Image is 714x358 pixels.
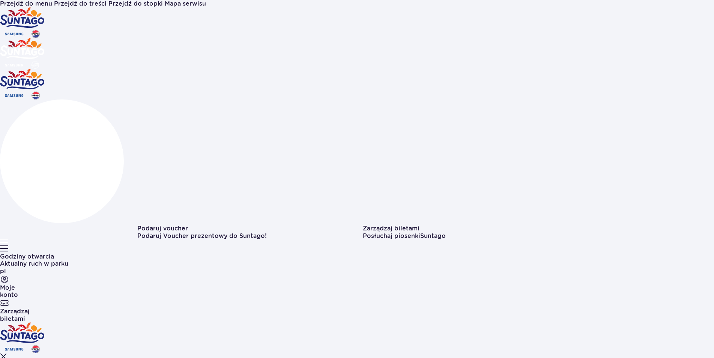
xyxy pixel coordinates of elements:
a: Podaruj Voucher prezentowy do Suntago! [137,232,267,239]
button: Posłuchaj piosenkiSuntago [363,233,446,239]
a: Podaruj voucher [137,225,188,232]
a: Zarządzaj biletami [363,225,419,232]
span: Posłuchaj piosenki [363,232,446,239]
span: Suntago [420,232,446,239]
